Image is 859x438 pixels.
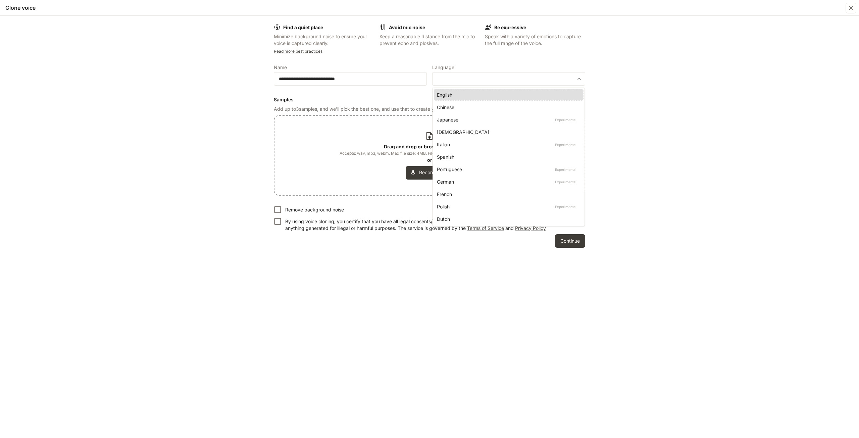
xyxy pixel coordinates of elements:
[437,129,578,136] div: [DEMOGRAPHIC_DATA]
[554,179,578,185] p: Experimental
[437,104,578,111] div: Chinese
[554,166,578,173] p: Experimental
[437,166,578,173] div: Portuguese
[554,117,578,123] p: Experimental
[437,153,578,160] div: Spanish
[554,204,578,210] p: Experimental
[437,215,578,223] div: Dutch
[437,178,578,185] div: German
[437,191,578,198] div: French
[437,203,578,210] div: Polish
[554,142,578,148] p: Experimental
[437,141,578,148] div: Italian
[437,116,578,123] div: Japanese
[437,91,578,98] div: English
